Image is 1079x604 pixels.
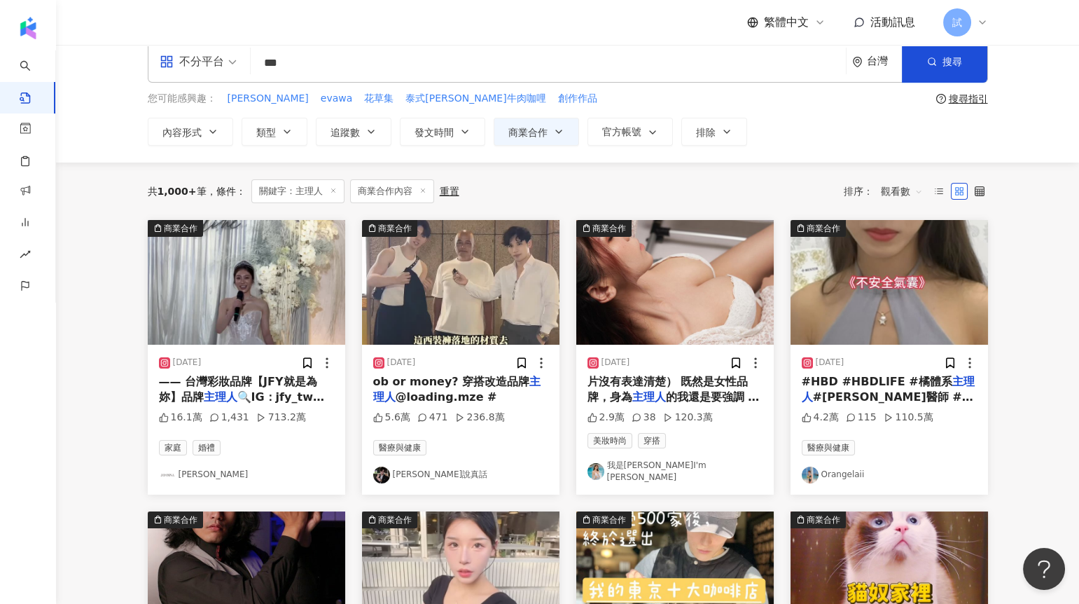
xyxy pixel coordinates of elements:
[884,411,933,425] div: 110.5萬
[148,92,216,106] span: 您可能感興趣：
[228,92,309,106] span: [PERSON_NAME]
[373,411,410,425] div: 5.6萬
[1023,548,1065,590] iframe: Help Scout Beacon - Open
[162,127,202,138] span: 內容形式
[902,41,987,83] button: 搜尋
[193,440,221,455] span: 婚禮
[20,50,48,105] a: search
[148,220,345,345] img: post-image
[587,463,604,480] img: KOL Avatar
[592,513,626,527] div: 商業合作
[936,94,946,104] span: question-circle
[209,411,249,425] div: 1,431
[405,92,545,106] span: 泰式[PERSON_NAME]牛肉咖哩
[558,92,597,106] span: 創作作品
[802,390,973,419] span: #[PERSON_NAME]醫師 #佳思優醫美診所
[158,186,197,197] span: 1,000+
[587,390,760,419] span: 的我還是要強調 女性有絕對的穿衣自
[159,411,202,425] div: 16.1萬
[320,91,354,107] button: evawa
[791,220,988,345] img: post-image
[396,390,497,404] span: @loading.mze #
[362,220,559,345] button: 商業合作
[557,91,598,107] button: 創作作品
[417,411,448,425] div: 471
[508,127,548,138] span: 商業合作
[576,220,774,345] img: post-image
[148,118,233,146] button: 內容形式
[378,513,412,527] div: 商業合作
[587,411,625,425] div: 2.9萬
[204,390,237,404] mark: 主理人
[148,220,345,345] button: 商業合作
[207,186,246,197] span: 條件 ：
[949,93,988,104] div: 搜尋指引
[373,440,426,455] span: 醫療與健康
[400,118,485,146] button: 發文時間
[846,411,877,425] div: 115
[942,56,962,67] span: 搜尋
[173,357,202,369] div: [DATE]
[373,467,548,483] a: KOL Avatar[PERSON_NAME]說真話
[802,440,855,455] span: 醫療與健康
[587,433,632,448] span: 美妝時尚
[440,186,459,197] div: 重置
[164,221,197,235] div: 商業合作
[164,513,197,527] div: 商業合作
[802,375,952,388] span: #HBD #HBDLIFE #橘體系
[227,91,309,107] button: [PERSON_NAME]
[362,220,559,345] img: post-image
[852,57,863,67] span: environment
[415,127,454,138] span: 發文時間
[632,411,656,425] div: 38
[455,411,505,425] div: 236.8萬
[242,118,307,146] button: 類型
[602,126,641,137] span: 官方帳號
[952,15,962,30] span: 試
[251,179,344,203] span: 關鍵字：主理人
[867,55,902,67] div: 台灣
[802,467,819,483] img: KOL Avatar
[807,221,840,235] div: 商業合作
[632,390,666,404] mark: 主理人
[587,375,749,404] span: 片沒有表達清楚） 既然是女性品牌，身為
[576,220,774,345] button: 商業合作
[791,220,988,345] button: 商業合作
[378,221,412,235] div: 商業合作
[373,375,541,404] mark: 主理人
[159,390,324,419] span: 🔍IG：jfy_tw http
[160,55,174,69] span: appstore
[316,118,391,146] button: 追蹤數
[159,375,317,404] span: —— 台灣彩妝品牌【JFY就是為妳】品牌
[592,221,626,235] div: 商業合作
[802,467,977,483] a: KOL AvatarOrangelaii
[696,127,716,138] span: 排除
[17,17,39,39] img: logo icon
[587,118,673,146] button: 官方帳號
[330,127,360,138] span: 追蹤數
[256,411,306,425] div: 713.2萬
[159,440,187,455] span: 家庭
[387,357,416,369] div: [DATE]
[363,91,394,107] button: 花草集
[802,411,839,425] div: 4.2萬
[373,375,530,388] span: ob or money? 穿搭改造品牌
[764,15,809,30] span: 繁體中文
[844,180,931,203] div: 排序：
[159,467,334,483] a: KOL Avatar[PERSON_NAME]
[256,127,276,138] span: 類型
[364,92,394,106] span: 花草集
[681,118,747,146] button: 排除
[160,50,224,73] div: 不分平台
[807,513,840,527] div: 商業合作
[148,186,207,197] div: 共 筆
[601,357,630,369] div: [DATE]
[494,118,579,146] button: 商業合作
[881,180,923,203] span: 觀看數
[638,433,666,448] span: 穿搭
[405,91,546,107] button: 泰式[PERSON_NAME]牛肉咖哩
[350,179,434,203] span: 商業合作內容
[373,467,390,483] img: KOL Avatar
[802,375,975,404] mark: 主理人
[870,15,915,29] span: 活動訊息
